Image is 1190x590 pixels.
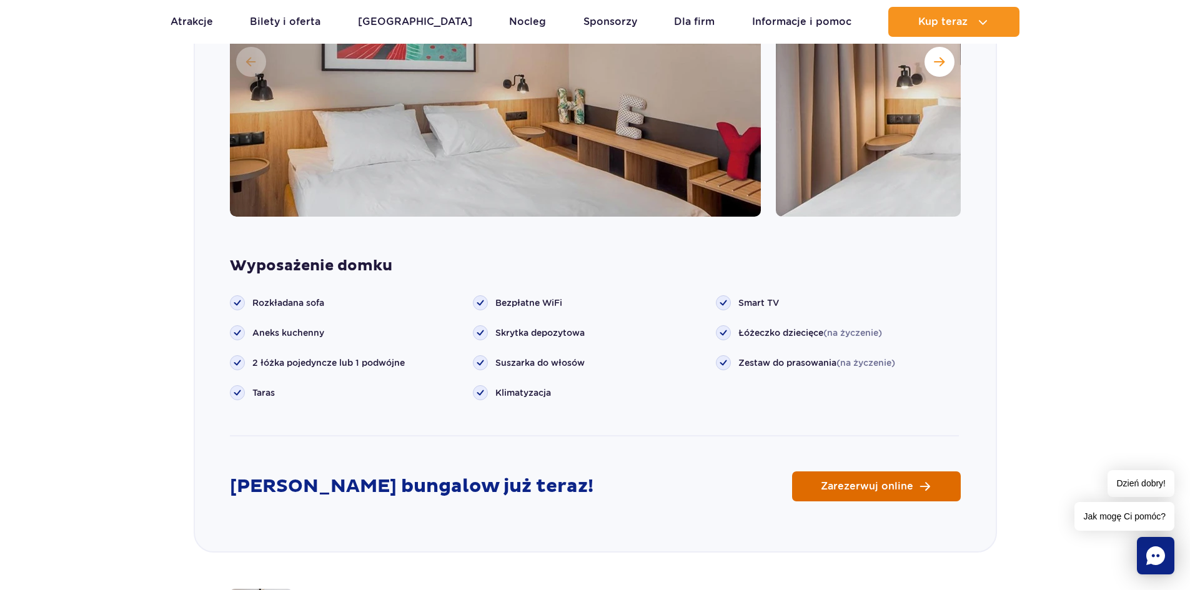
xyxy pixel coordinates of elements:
a: Sponsorzy [583,7,637,37]
a: Nocleg [509,7,546,37]
button: Następny slajd [925,47,954,77]
div: Chat [1137,537,1174,574]
a: Zarezerwuj online [792,471,961,501]
span: Zestaw do prasowania [738,356,895,369]
a: [GEOGRAPHIC_DATA] [358,7,472,37]
a: Informacje i pomoc [752,7,851,37]
span: 2 łóżka pojedyncze lub 1 podwójne [252,356,405,369]
strong: Wyposażenie domku [230,257,961,275]
a: Dla firm [674,7,715,37]
span: Suszarka do włosów [495,356,585,369]
span: (na życzenie) [836,358,895,368]
span: (na życzenie) [823,328,882,338]
a: Atrakcje [171,7,213,37]
a: Bilety i oferta [250,7,320,37]
span: Skrytka depozytowa [495,327,585,339]
span: Bezpłatne WiFi [495,297,562,309]
span: Rozkładana sofa [252,297,324,309]
span: Kup teraz [918,16,968,27]
button: Kup teraz [888,7,1019,37]
strong: [PERSON_NAME] bungalow już teraz! [230,474,593,498]
span: Aneks kuchenny [252,327,324,339]
span: Taras [252,386,275,399]
span: Dzień dobry! [1108,470,1174,497]
span: Jak mogę Ci pomóc? [1074,502,1174,531]
span: Łóżeczko dziecięce [738,327,882,339]
span: Smart TV [738,297,779,309]
span: Klimatyzacja [495,386,551,399]
span: Zarezerwuj online [821,481,913,491]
